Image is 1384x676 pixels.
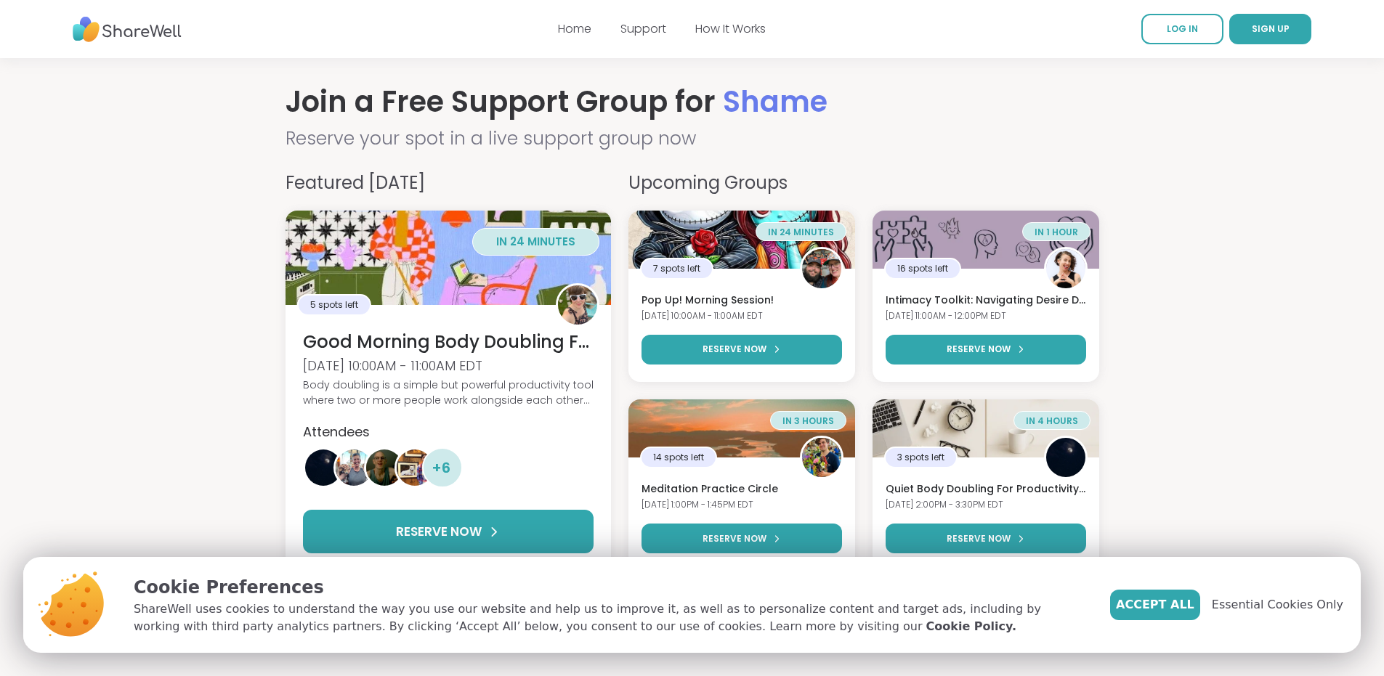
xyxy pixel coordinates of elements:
a: LOG IN [1141,14,1223,44]
img: Meditation Practice Circle [628,399,855,457]
span: RESERVE NOW [703,343,766,356]
button: RESERVE NOW [303,510,594,553]
a: Support [620,20,666,37]
h2: Reserve your spot in a live support group now [286,125,1099,152]
h1: Join a Free Support Group for [286,81,1099,122]
h3: Quiet Body Doubling For Productivity - [DATE] [886,482,1086,497]
a: How It Works [695,20,766,37]
div: [DATE] 2:00PM - 3:30PM EDT [886,499,1086,511]
button: RESERVE NOW [642,335,842,365]
h4: Featured [DATE] [286,170,611,196]
span: + 6 [432,457,450,479]
img: Dom_F [802,249,841,288]
img: QueenOfTheNight [305,449,341,486]
span: 3 spots left [897,451,944,464]
h3: Intimacy Toolkit: Navigating Desire Dynamics [886,293,1086,308]
h3: Good Morning Body Doubling For Productivity [303,330,594,354]
a: Cookie Policy. [926,618,1016,635]
img: Quiet Body Doubling For Productivity - Friday [873,399,1099,457]
div: [DATE] 10:00AM - 11:00AM EDT [642,310,842,322]
span: Essential Cookies Only [1212,596,1343,614]
span: RESERVE NOW [703,532,766,545]
span: 7 spots left [653,262,700,275]
span: LOG IN [1167,23,1198,35]
span: 14 spots left [653,451,704,464]
h4: Upcoming Groups [628,170,1099,196]
p: Cookie Preferences [134,574,1087,600]
img: Nicholas [802,438,841,477]
span: 5 spots left [310,298,358,311]
span: in 4 hours [1026,415,1078,427]
div: Body doubling is a simple but powerful productivity tool where two or more people work alongside ... [303,378,594,408]
img: Intimacy Toolkit: Navigating Desire Dynamics [873,211,1099,269]
img: Pop Up! Morning Session! [628,211,855,269]
span: in 24 minutes [768,226,834,238]
img: QueenOfTheNight [1046,438,1085,477]
button: SIGN UP [1229,14,1311,44]
h3: Meditation Practice Circle [642,482,842,497]
span: in 24 minutes [496,234,575,249]
img: ShareWell Nav Logo [73,9,182,49]
img: Good Morning Body Doubling For Productivity [286,211,611,305]
span: RESERVE NOW [947,343,1011,356]
span: Accept All [1116,596,1194,614]
span: Attendees [303,423,370,441]
div: [DATE] 11:00AM - 12:00PM EDT [886,310,1086,322]
img: AmberWolffWizard [397,449,433,486]
span: 16 spots left [897,262,948,275]
button: RESERVE NOW [886,524,1086,553]
img: bookstar [366,449,402,486]
span: Shame [723,81,827,122]
span: in 1 hour [1035,226,1078,238]
button: Accept All [1110,590,1200,620]
button: RESERVE NOW [886,335,1086,365]
img: JuliaSatterlee [1046,249,1085,288]
span: RESERVE NOW [947,532,1011,545]
a: Home [558,20,591,37]
img: Adrienne_QueenOfTheDawn [558,285,597,325]
span: SIGN UP [1252,23,1290,35]
img: Victoria3174 [336,449,372,486]
div: [DATE] 10:00AM - 11:00AM EDT [303,357,594,375]
div: [DATE] 1:00PM - 1:45PM EDT [642,499,842,511]
button: RESERVE NOW [642,524,842,553]
p: ShareWell uses cookies to understand the way you use our website and help us to improve it, as we... [134,600,1087,635]
span: in 3 hours [782,415,834,427]
span: RESERVE NOW [396,523,482,542]
h3: Pop Up! Morning Session! [642,293,842,308]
